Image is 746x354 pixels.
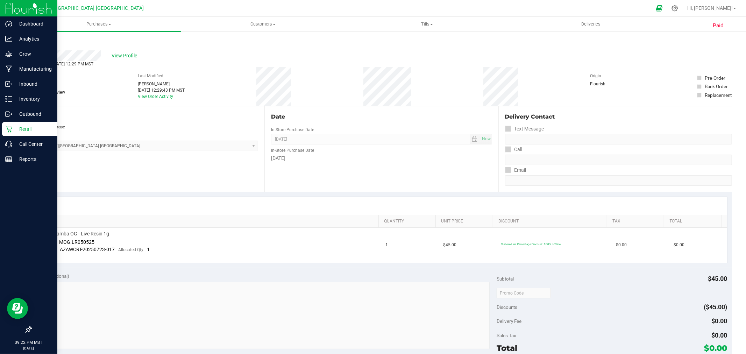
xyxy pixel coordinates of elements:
a: Purchases [17,17,181,31]
input: Format: (999) 999-9999 [505,134,732,144]
a: View Order Activity [138,94,173,99]
p: 09:22 PM MST [3,339,54,346]
inline-svg: Inbound [5,80,12,87]
span: Sales Tax [497,333,516,338]
p: [DATE] [3,346,54,351]
p: Call Center [12,140,54,148]
span: Custom Line Percentage Discount: 100% off line [501,242,561,246]
span: Tills [345,21,509,27]
span: Open Ecommerce Menu [651,1,667,15]
p: Analytics [12,35,54,43]
p: Inventory [12,95,54,103]
inline-svg: Call Center [5,141,12,148]
span: Subtotal [497,276,514,282]
div: Manage settings [670,5,679,12]
a: SKU [41,219,376,224]
label: In-Store Purchase Date [271,147,314,154]
label: Last Modified [138,73,163,79]
span: Allocated Qty [119,247,144,252]
p: Manufacturing [12,65,54,73]
label: Origin [590,73,601,79]
a: Tax [612,219,661,224]
a: Customers [181,17,345,31]
div: [DATE] [271,155,492,162]
input: Promo Code [497,288,551,298]
span: MOG.LR050525 [59,239,95,245]
span: ($45.00) [704,303,727,311]
a: Deliveries [509,17,673,31]
span: Paid [713,22,724,30]
inline-svg: Reports [5,156,12,163]
p: Reports [12,155,54,163]
inline-svg: Inventory [5,95,12,102]
a: Discount [498,219,604,224]
span: Completed [DATE] 12:29 PM MST [31,62,93,66]
inline-svg: Manufacturing [5,65,12,72]
inline-svg: Retail [5,126,12,133]
p: Grow [12,50,54,58]
span: Customers [181,21,344,27]
span: AZAWCRT-20250723-017 [60,247,115,252]
a: Tills [345,17,509,31]
span: Total [497,343,517,353]
input: Format: (999) 999-9999 [505,155,732,165]
span: $45.00 [443,242,456,248]
div: Delivery Contact [505,113,732,121]
div: Flourish [590,81,625,87]
span: $45.00 [708,275,727,282]
span: Discounts [497,301,517,313]
div: Back Order [705,83,728,90]
span: Delivery Fee [497,318,521,324]
span: Purchases [17,21,181,27]
label: In-Store Purchase Date [271,127,314,133]
span: Deliveries [572,21,610,27]
span: View Profile [112,52,140,59]
inline-svg: Outbound [5,111,12,118]
span: $0.00 [674,242,684,248]
span: $0.00 [704,343,727,353]
p: Dashboard [12,20,54,28]
p: Retail [12,125,54,133]
div: Location [31,113,258,121]
span: [US_STATE][GEOGRAPHIC_DATA] [GEOGRAPHIC_DATA] [20,5,144,11]
a: Unit Price [441,219,490,224]
span: Flav - Mamba OG - Live Resin 1g [40,231,109,237]
span: $0.00 [712,317,727,325]
inline-svg: Grow [5,50,12,57]
div: [PERSON_NAME] [138,81,185,87]
span: 1 [147,247,150,252]
a: Quantity [384,219,433,224]
div: [DATE] 12:29:43 PM MST [138,87,185,93]
label: Text Message [505,124,544,134]
span: $0.00 [712,332,727,339]
div: Pre-Order [705,75,725,82]
span: 1 [386,242,388,248]
label: Call [505,144,523,155]
span: $0.00 [616,242,627,248]
div: Date [271,113,492,121]
div: Replacement [705,92,732,99]
inline-svg: Analytics [5,35,12,42]
p: Outbound [12,110,54,118]
inline-svg: Dashboard [5,20,12,27]
a: Total [670,219,719,224]
span: Hi, [PERSON_NAME]! [687,5,733,11]
iframe: Resource center [7,298,28,319]
label: Email [505,165,526,175]
p: Inbound [12,80,54,88]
